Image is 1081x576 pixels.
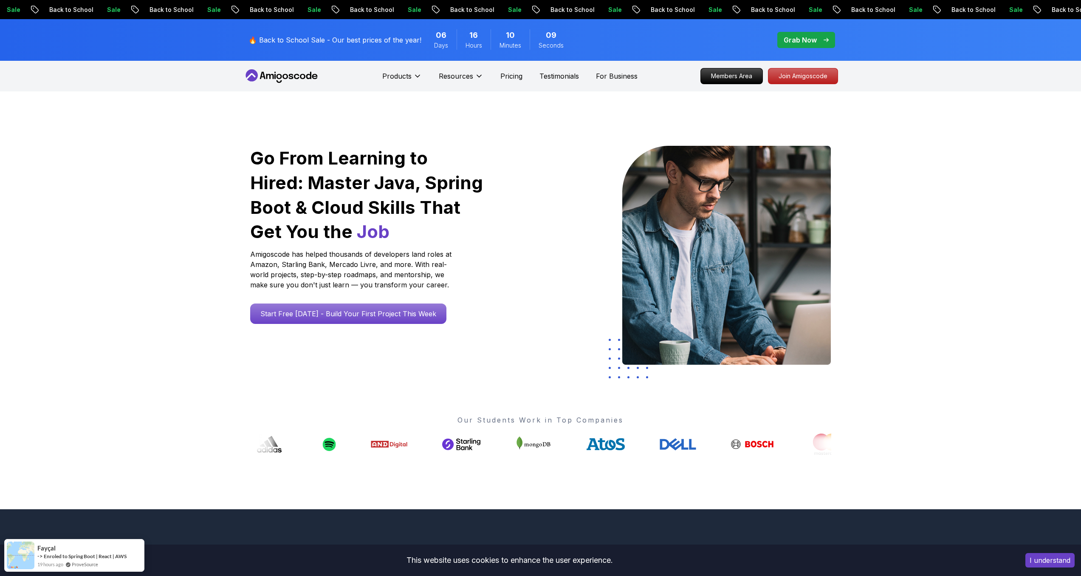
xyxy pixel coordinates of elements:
[250,146,484,244] h1: Go From Learning to Hired: Master Java, Spring Boot & Cloud Skills That Get You the
[622,146,831,365] img: hero
[7,542,34,569] img: provesource social proof notification image
[506,29,515,41] span: 10 Minutes
[357,221,389,242] span: Job
[843,6,900,14] p: Back to School
[900,6,928,14] p: Sale
[466,41,482,50] span: Hours
[382,71,422,88] button: Products
[439,71,473,81] p: Resources
[642,6,700,14] p: Back to School
[700,68,763,84] a: Members Area
[439,71,483,88] button: Resources
[241,6,299,14] p: Back to School
[399,6,426,14] p: Sale
[768,68,838,84] a: Join Amigoscode
[37,561,63,568] span: 19 hours ago
[44,553,127,559] a: Enroled to Spring Boot | React | AWS
[37,545,56,552] span: Fayçal
[250,304,446,324] a: Start Free [DATE] - Build Your First Project This Week
[250,249,454,290] p: Amigoscode has helped thousands of developers land roles at Amazon, Starling Bank, Mercado Livre,...
[72,561,98,568] a: ProveSource
[596,71,638,81] a: For Business
[546,29,556,41] span: 9 Seconds
[1001,6,1028,14] p: Sale
[500,71,522,81] a: Pricing
[500,6,527,14] p: Sale
[1025,553,1075,567] button: Accept cookies
[250,415,831,425] p: Our Students Work in Top Companies
[542,6,600,14] p: Back to School
[41,6,99,14] p: Back to School
[539,71,579,81] a: Testimonials
[768,68,838,84] p: Join Amigoscode
[500,41,521,50] span: Minutes
[436,29,446,41] span: 6 Days
[99,6,126,14] p: Sale
[141,6,199,14] p: Back to School
[700,6,727,14] p: Sale
[37,553,43,559] span: ->
[342,6,399,14] p: Back to School
[382,71,412,81] p: Products
[6,551,1013,570] div: This website uses cookies to enhance the user experience.
[742,6,800,14] p: Back to School
[539,41,564,50] span: Seconds
[800,6,827,14] p: Sale
[943,6,1001,14] p: Back to School
[600,6,627,14] p: Sale
[248,35,421,45] p: 🔥 Back to School Sale - Our best prices of the year!
[434,41,448,50] span: Days
[442,6,500,14] p: Back to School
[469,29,478,41] span: 16 Hours
[199,6,226,14] p: Sale
[299,6,326,14] p: Sale
[784,35,817,45] p: Grab Now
